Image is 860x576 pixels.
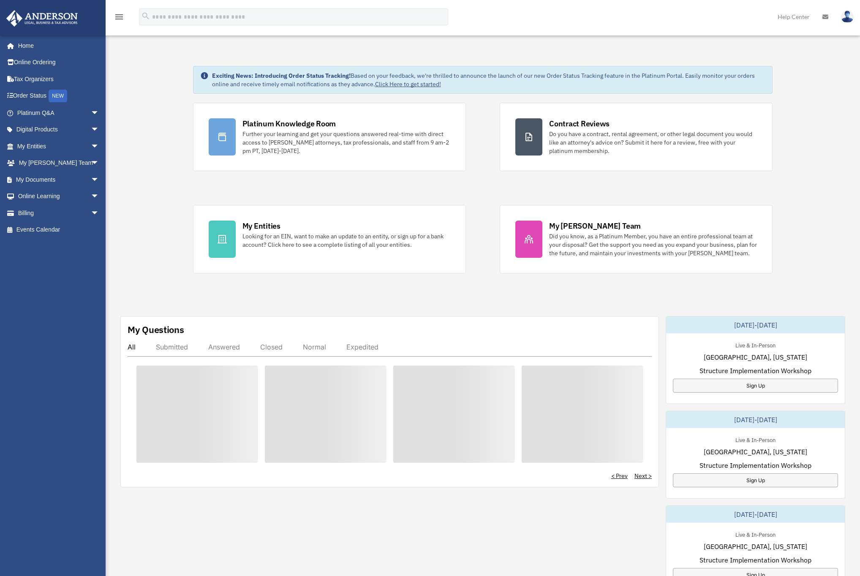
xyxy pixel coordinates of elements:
[260,343,283,351] div: Closed
[141,11,150,21] i: search
[6,221,112,238] a: Events Calendar
[91,188,108,205] span: arrow_drop_down
[841,11,854,23] img: User Pic
[91,171,108,188] span: arrow_drop_down
[212,71,766,88] div: Based on your feedback, we're thrilled to announce the launch of our new Order Status Tracking fe...
[6,87,112,105] a: Order StatusNEW
[666,411,845,428] div: [DATE]-[DATE]
[193,103,466,171] a: Platinum Knowledge Room Further your learning and get your questions answered real-time with dire...
[6,155,112,172] a: My [PERSON_NAME] Teamarrow_drop_down
[128,323,184,336] div: My Questions
[549,232,757,257] div: Did you know, as a Platinum Member, you have an entire professional team at your disposal? Get th...
[91,121,108,139] span: arrow_drop_down
[500,103,773,171] a: Contract Reviews Do you have a contract, rental agreement, or other legal document you would like...
[699,555,811,565] span: Structure Implementation Workshop
[49,90,67,102] div: NEW
[212,72,351,79] strong: Exciting News: Introducing Order Status Tracking!
[549,118,610,129] div: Contract Reviews
[6,205,112,221] a: Billingarrow_drop_down
[303,343,326,351] div: Normal
[6,121,112,138] a: Digital Productsarrow_drop_down
[242,130,450,155] div: Further your learning and get your questions answered real-time with direct access to [PERSON_NAM...
[91,155,108,172] span: arrow_drop_down
[4,10,80,27] img: Anderson Advisors Platinum Portal
[729,530,782,538] div: Live & In-Person
[699,460,811,470] span: Structure Implementation Workshop
[500,205,773,273] a: My [PERSON_NAME] Team Did you know, as a Platinum Member, you have an entire professional team at...
[6,104,112,121] a: Platinum Q&Aarrow_drop_down
[673,379,838,393] a: Sign Up
[666,506,845,523] div: [DATE]-[DATE]
[729,435,782,444] div: Live & In-Person
[114,12,124,22] i: menu
[242,221,280,231] div: My Entities
[91,104,108,122] span: arrow_drop_down
[242,232,450,249] div: Looking for an EIN, want to make an update to an entity, or sign up for a bank account? Click her...
[6,37,108,54] a: Home
[673,473,838,487] a: Sign Up
[634,472,652,480] a: Next >
[156,343,188,351] div: Submitted
[549,221,641,231] div: My [PERSON_NAME] Team
[128,343,136,351] div: All
[6,171,112,188] a: My Documentsarrow_drop_down
[6,71,112,87] a: Tax Organizers
[611,472,628,480] a: < Prev
[6,138,112,155] a: My Entitiesarrow_drop_down
[375,80,441,88] a: Click Here to get started!
[704,352,807,362] span: [GEOGRAPHIC_DATA], [US_STATE]
[6,188,112,205] a: Online Learningarrow_drop_down
[346,343,378,351] div: Expedited
[549,130,757,155] div: Do you have a contract, rental agreement, or other legal document you would like an attorney's ad...
[666,317,845,333] div: [DATE]-[DATE]
[704,541,807,551] span: [GEOGRAPHIC_DATA], [US_STATE]
[242,118,336,129] div: Platinum Knowledge Room
[6,54,112,71] a: Online Ordering
[193,205,466,273] a: My Entities Looking for an EIN, want to make an update to an entity, or sign up for a bank accoun...
[91,138,108,155] span: arrow_drop_down
[704,447,807,457] span: [GEOGRAPHIC_DATA], [US_STATE]
[699,366,811,376] span: Structure Implementation Workshop
[114,15,124,22] a: menu
[208,343,240,351] div: Answered
[729,340,782,349] div: Live & In-Person
[91,205,108,222] span: arrow_drop_down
